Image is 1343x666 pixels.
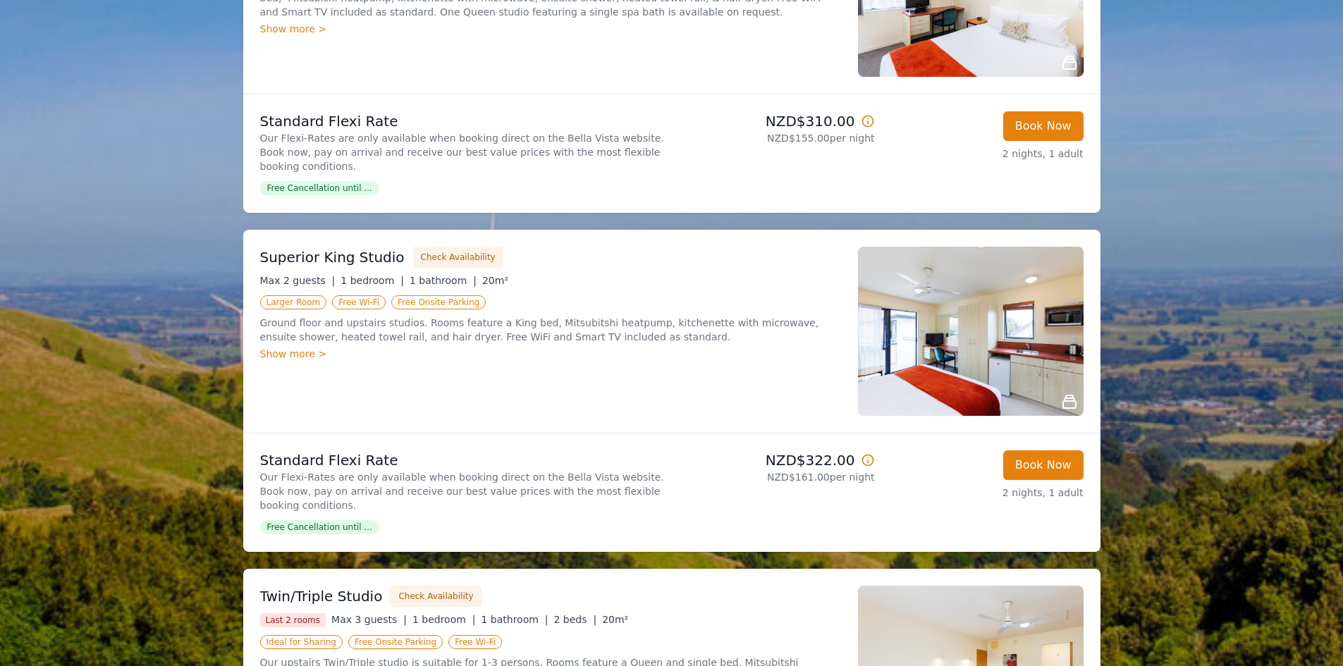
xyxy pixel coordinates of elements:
span: Free Cancellation until ... [260,520,379,534]
p: Our Flexi-Rates are only available when booking direct on the Bella Vista website. Book now, pay ... [260,131,666,173]
p: Standard Flexi Rate [260,450,666,470]
h3: Twin/Triple Studio [260,586,383,606]
span: Ideal for Sharing [260,635,343,649]
span: Free Onsite Parking [391,295,486,309]
button: Book Now [1003,111,1084,141]
p: NZD$161.00 per night [677,470,875,484]
span: Free Wi-Fi [448,635,502,649]
span: 1 bedroom | [341,275,404,286]
p: Standard Flexi Rate [260,111,666,131]
h3: Superior King Studio [260,247,405,267]
p: 2 nights, 1 adult [886,486,1084,500]
span: Last 2 rooms [260,613,326,627]
p: Our Flexi-Rates are only available when booking direct on the Bella Vista website. Book now, pay ... [260,470,666,512]
button: Check Availability [391,586,481,607]
span: Max 3 guests | [331,614,407,625]
span: 20m² [482,275,508,286]
button: Check Availability [413,247,503,268]
p: NZD$155.00 per night [677,131,875,145]
span: 20m² [602,614,628,625]
p: NZD$322.00 [677,450,875,470]
span: Free Onsite Parking [348,635,443,649]
div: Show more > [260,347,841,361]
div: Show more > [260,22,841,36]
span: 1 bathroom | [410,275,477,286]
span: Larger Room [260,295,327,309]
span: Free Wi-Fi [332,295,386,309]
span: Max 2 guests | [260,275,336,286]
span: 1 bathroom | [481,614,548,625]
p: NZD$310.00 [677,111,875,131]
p: Ground floor and upstairs studios. Rooms feature a King bed, Mitsubitshi heatpump, kitchenette wi... [260,316,841,344]
button: Book Now [1003,450,1084,480]
p: 2 nights, 1 adult [886,147,1084,161]
span: Free Cancellation until ... [260,181,379,195]
span: 2 beds | [554,614,597,625]
span: 1 bedroom | [412,614,476,625]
